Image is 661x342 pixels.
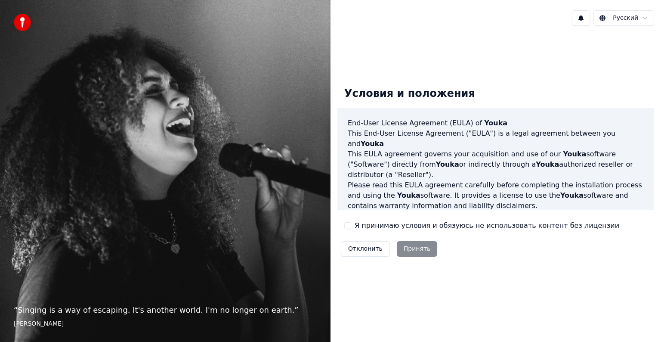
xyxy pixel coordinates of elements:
[536,160,559,168] span: Youka
[484,119,507,127] span: Youka
[348,118,644,128] h3: End-User License Agreement (EULA) of
[14,320,317,328] footer: [PERSON_NAME]
[397,191,420,199] span: Youka
[341,241,390,257] button: Отклонить
[361,140,384,148] span: Youka
[337,80,482,108] div: Условия и положения
[14,14,31,31] img: youka
[14,304,317,316] p: “ Singing is a way of escaping. It's another world. I'm no longer on earth. ”
[348,149,644,180] p: This EULA agreement governs your acquisition and use of our software ("Software") directly from o...
[563,150,586,158] span: Youka
[348,180,644,211] p: Please read this EULA agreement carefully before completing the installation process and using th...
[560,191,584,199] span: Youka
[355,221,619,231] label: Я принимаю условия и обязуюсь не использовать контент без лицензии
[348,128,644,149] p: This End-User License Agreement ("EULA") is a legal agreement between you and
[436,160,459,168] span: Youka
